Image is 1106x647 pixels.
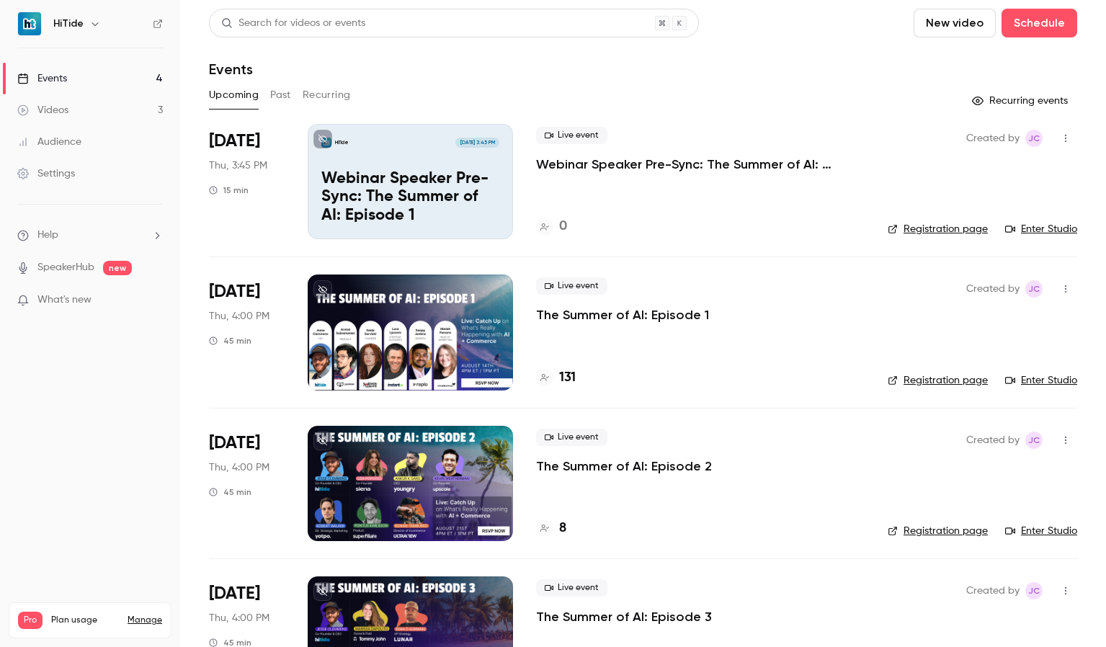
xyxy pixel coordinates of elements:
div: 15 min [209,184,249,196]
span: Live event [536,429,607,446]
span: Help [37,228,58,243]
h1: Events [209,61,253,78]
a: The Summer of AI: Episode 2 [536,458,712,475]
span: new [103,261,132,275]
img: HiTide [18,12,41,35]
span: Thu, 4:00 PM [209,309,269,323]
span: JC [1028,280,1040,298]
a: Registration page [888,524,988,538]
button: Recurring [303,84,351,107]
a: Manage [128,615,162,626]
button: Schedule [1002,9,1077,37]
span: Thu, 4:00 PM [209,460,269,475]
a: 131 [536,368,576,388]
p: Webinar Speaker Pre-Sync: The Summer of AI: Episode 1 [321,170,499,226]
a: Registration page [888,373,988,388]
span: Created by [966,130,1020,147]
span: Jesse Clemmens [1025,582,1043,599]
div: Search for videos or events [221,16,365,31]
span: [DATE] [209,280,260,303]
a: 0 [536,217,567,236]
div: Videos [17,103,68,117]
a: The Summer of AI: Episode 3 [536,608,712,625]
a: SpeakerHub [37,260,94,275]
a: Enter Studio [1005,373,1077,388]
span: Jesse Clemmens [1025,280,1043,298]
span: Live event [536,127,607,144]
span: What's new [37,293,92,308]
a: The Summer of AI: Episode 1 [536,306,709,323]
span: Thu, 3:45 PM [209,159,267,173]
a: Registration page [888,222,988,236]
span: Live event [536,579,607,597]
h4: 0 [559,217,567,236]
span: Created by [966,432,1020,449]
div: Aug 21 Thu, 4:00 PM (America/New York) [209,426,285,541]
div: Aug 14 Thu, 3:45 PM (America/New York) [209,124,285,239]
span: Thu, 4:00 PM [209,611,269,625]
a: Enter Studio [1005,524,1077,538]
span: JC [1028,130,1040,147]
span: Created by [966,582,1020,599]
p: HiTide [335,139,349,146]
span: [DATE] [209,582,260,605]
div: Events [17,71,67,86]
li: help-dropdown-opener [17,228,163,243]
button: Recurring events [965,89,1077,112]
button: Upcoming [209,84,259,107]
h4: 8 [559,519,566,538]
div: Audience [17,135,81,149]
div: 45 min [209,335,251,347]
span: Jesse Clemmens [1025,130,1043,147]
button: Past [270,84,291,107]
div: 45 min [209,486,251,498]
span: Jesse Clemmens [1025,432,1043,449]
h6: HiTide [53,17,84,31]
span: [DATE] [209,130,260,153]
a: Webinar Speaker Pre-Sync: The Summer of AI: Episode 1 [536,156,865,173]
span: Pro [18,612,43,629]
div: Aug 14 Thu, 4:00 PM (America/New York) [209,275,285,390]
a: 8 [536,519,566,538]
span: Plan usage [51,615,119,626]
span: [DATE] 3:45 PM [455,138,499,148]
span: JC [1028,582,1040,599]
a: Enter Studio [1005,222,1077,236]
span: [DATE] [209,432,260,455]
span: Created by [966,280,1020,298]
a: Webinar Speaker Pre-Sync: The Summer of AI: Episode 1HiTide[DATE] 3:45 PMWebinar Speaker Pre-Sync... [308,124,513,239]
span: Live event [536,277,607,295]
div: Settings [17,166,75,181]
button: New video [914,9,996,37]
span: JC [1028,432,1040,449]
h4: 131 [559,368,576,388]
